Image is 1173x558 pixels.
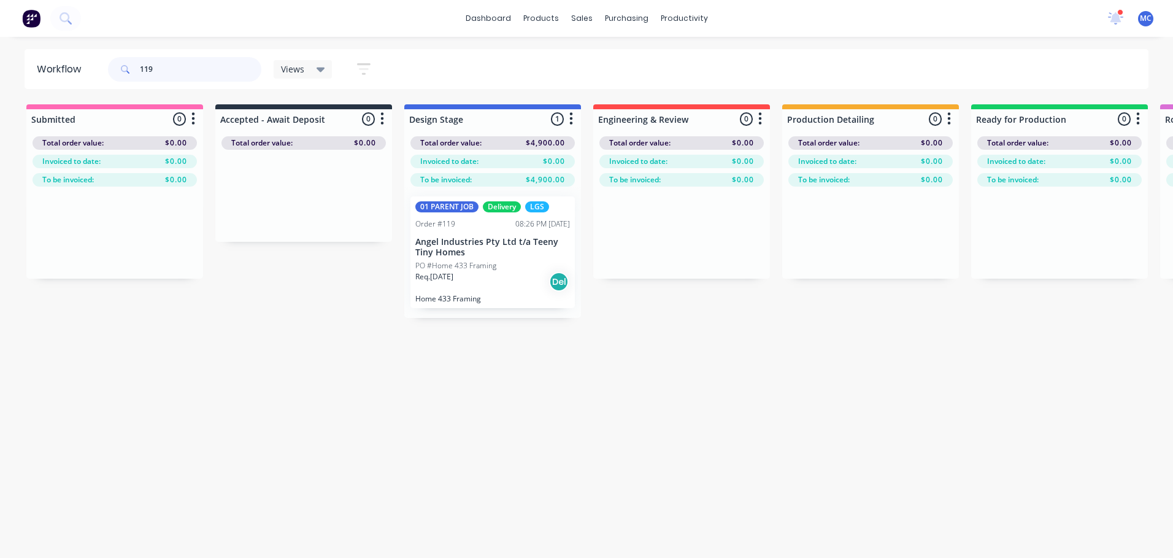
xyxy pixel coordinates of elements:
[42,174,94,185] span: To be invoiced:
[281,63,304,76] span: Views
[1110,138,1132,149] span: $0.00
[410,196,575,308] div: 01 PARENT JOBDeliveryLGSOrder #11908:26 PM [DATE]Angel Industries Pty Ltd t/a Teeny Tiny HomesPO ...
[415,271,453,282] p: Req. [DATE]
[420,138,482,149] span: Total order value:
[1140,13,1152,24] span: MC
[231,138,293,149] span: Total order value:
[526,138,565,149] span: $4,900.00
[732,174,754,185] span: $0.00
[655,9,714,28] div: productivity
[22,9,40,28] img: Factory
[42,156,101,167] span: Invoiced to date:
[354,138,376,149] span: $0.00
[165,174,187,185] span: $0.00
[921,138,943,149] span: $0.00
[37,62,87,77] div: Workflow
[565,9,599,28] div: sales
[609,156,667,167] span: Invoiced to date:
[798,174,850,185] span: To be invoiced:
[987,138,1048,149] span: Total order value:
[42,138,104,149] span: Total order value:
[987,156,1045,167] span: Invoiced to date:
[798,138,860,149] span: Total order value:
[921,174,943,185] span: $0.00
[525,201,549,212] div: LGS
[415,219,455,230] div: Order #119
[517,9,565,28] div: products
[140,57,261,82] input: Search for orders...
[987,174,1039,185] span: To be invoiced:
[165,156,187,167] span: $0.00
[415,237,570,258] p: Angel Industries Pty Ltd t/a Teeny Tiny Homes
[1110,174,1132,185] span: $0.00
[732,138,754,149] span: $0.00
[460,9,517,28] a: dashboard
[732,156,754,167] span: $0.00
[609,174,661,185] span: To be invoiced:
[1110,156,1132,167] span: $0.00
[420,174,472,185] span: To be invoiced:
[415,201,479,212] div: 01 PARENT JOB
[415,294,570,303] p: Home 433 Framing
[515,219,570,230] div: 08:26 PM [DATE]
[543,156,565,167] span: $0.00
[420,156,479,167] span: Invoiced to date:
[165,138,187,149] span: $0.00
[549,272,569,292] div: Del
[415,260,496,271] p: PO #Home 433 Framing
[599,9,655,28] div: purchasing
[483,201,521,212] div: Delivery
[526,174,565,185] span: $4,900.00
[921,156,943,167] span: $0.00
[798,156,856,167] span: Invoiced to date:
[609,138,671,149] span: Total order value:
